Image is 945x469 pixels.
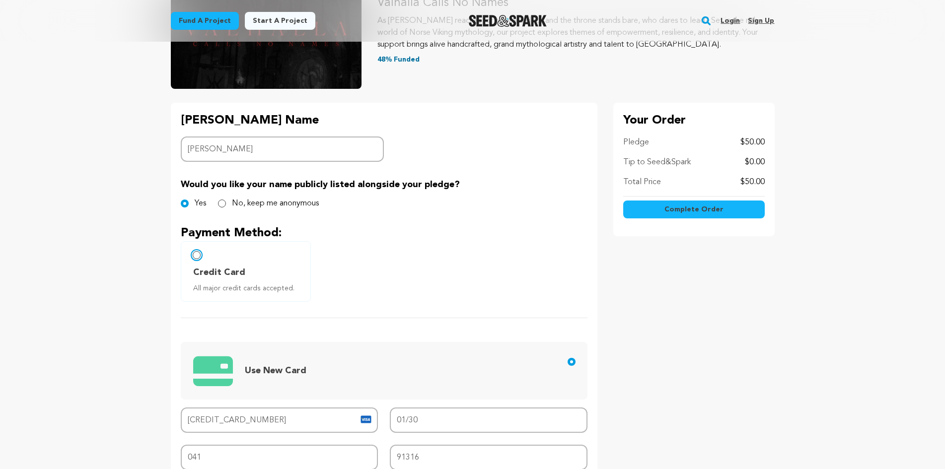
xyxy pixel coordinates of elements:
p: [PERSON_NAME] Name [181,113,384,129]
span: Credit Card [193,266,245,279]
img: Seed&Spark Logo Dark Mode [469,15,547,27]
input: Backer Name [181,136,384,162]
img: card icon [360,413,372,425]
p: $50.00 [740,176,765,188]
p: Your Order [623,113,765,129]
p: 48% Funded [377,55,775,65]
a: Seed&Spark Homepage [469,15,547,27]
p: Total Price [623,176,661,188]
a: Sign up [748,13,774,29]
p: Would you like your name publicly listed alongside your pledge? [181,178,587,192]
p: Pledge [623,136,649,148]
input: Card number [181,407,378,433]
a: Fund a project [171,12,239,30]
input: MM/YY [390,407,587,433]
a: Login [721,13,740,29]
p: $50.00 [740,136,765,148]
span: Use New Card [245,366,306,375]
span: All major credit cards accepted. [193,283,302,293]
a: Start a project [245,12,315,30]
span: Complete Order [664,204,724,214]
p: Payment Method: [181,225,587,241]
p: Tip to Seed&Spark [623,156,691,168]
p: $0.00 [745,156,765,168]
button: Complete Order [623,201,765,218]
label: No, keep me anonymous [232,198,319,209]
img: credit card icons [193,350,233,391]
label: Yes [195,198,206,209]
